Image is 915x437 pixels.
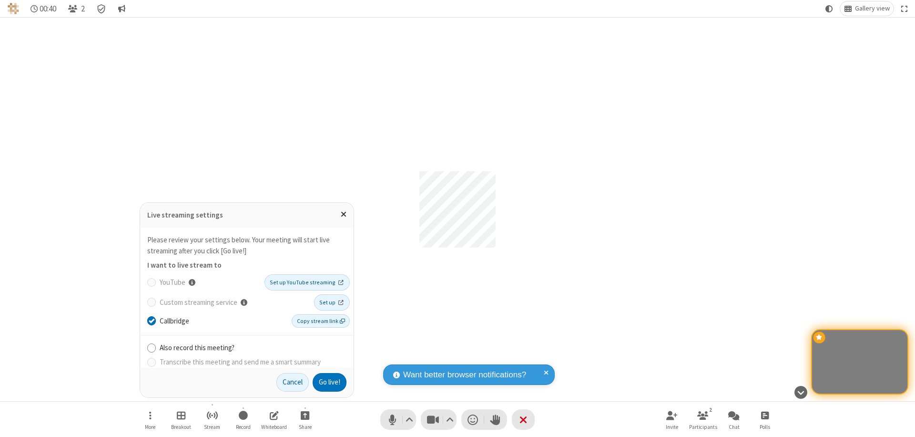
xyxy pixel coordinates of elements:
img: QA Selenium DO NOT DELETE OR CHANGE [8,3,19,14]
span: Polls [760,424,770,430]
div: 2 [707,406,715,414]
span: Breakout [171,424,191,430]
div: Meeting details Encryption enabled [92,1,111,16]
button: Send a reaction [461,409,484,430]
span: Invite [666,424,678,430]
span: Stream [204,424,220,430]
span: Gallery view [855,5,890,12]
label: I want to live stream to [147,260,222,270]
label: Please review your settings below. Your meeting will start live streaming after you click [Go live!] [147,235,330,255]
button: Go live! [313,373,346,392]
button: Open poll [751,406,779,433]
label: Custom streaming service [160,295,311,310]
span: 2 [81,4,85,13]
button: Stop video (⌘+Shift+V) [421,409,457,430]
span: Copy stream link [297,317,345,325]
button: Raise hand [484,409,507,430]
button: Open chat [720,406,748,433]
div: Timer [27,1,61,16]
label: Also record this meeting? [160,343,346,354]
span: Record [236,424,251,430]
label: Transcribe this meeting and send me a smart summary [160,357,346,368]
button: Open shared whiteboard [260,406,288,433]
span: Participants [689,424,717,430]
button: Live stream to a custom RTMP server must be set up before your meeting. [237,295,249,310]
button: Conversation [114,1,129,16]
button: Open participant list [64,1,89,16]
button: Stream [198,406,226,433]
button: Close popover [334,203,354,226]
button: Open menu [136,406,164,433]
button: Hide [791,381,811,404]
button: Using system theme [822,1,837,16]
button: Cancel [276,373,309,392]
button: Live stream to YouTube must be set up before your meeting. For instructions on how to set it up, ... [185,275,197,290]
span: More [145,424,155,430]
button: Mute (⌘+Shift+A) [380,409,416,430]
span: Share [299,424,312,430]
label: YouTube [160,275,261,290]
span: Whiteboard [261,424,287,430]
button: Audio settings [403,409,416,430]
a: Set up [314,294,350,311]
button: Manage Breakout Rooms [167,406,195,433]
button: Video setting [444,409,457,430]
button: Start recording [229,406,257,433]
a: Set up YouTube streaming [264,274,350,291]
button: Fullscreen [897,1,912,16]
label: Callbridge [160,316,288,327]
button: Start sharing [291,406,319,433]
button: Copy stream link [292,314,350,328]
button: Change layout [840,1,894,16]
button: End or leave meeting [512,409,535,430]
span: 00:40 [40,4,56,13]
button: Open participant list [689,406,717,433]
span: Want better browser notifications? [403,369,526,381]
label: Live streaming settings [147,210,223,219]
span: Chat [729,424,740,430]
button: Invite participants (⌘+Shift+I) [658,406,686,433]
